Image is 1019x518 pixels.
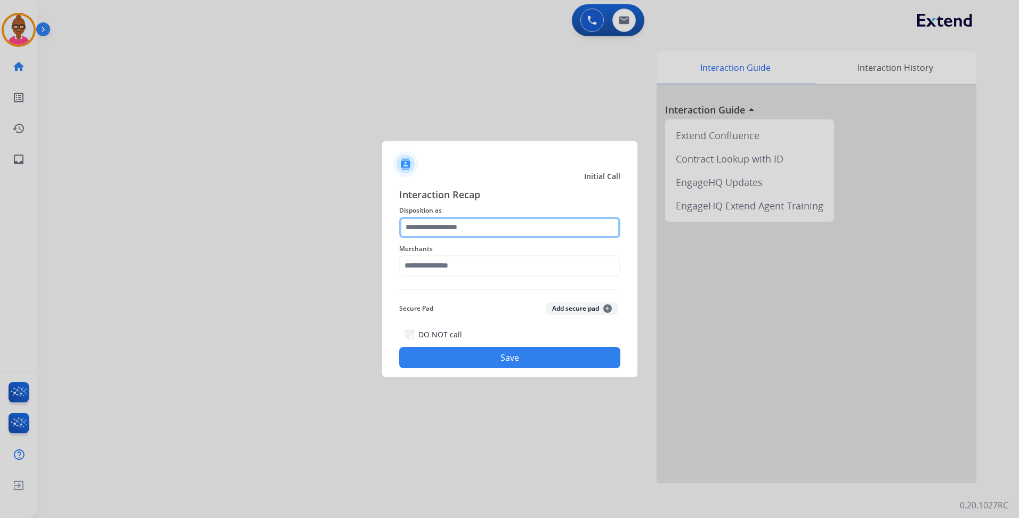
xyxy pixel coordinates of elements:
[399,242,620,255] span: Merchants
[603,304,612,313] span: +
[393,151,418,177] img: contactIcon
[399,302,433,315] span: Secure Pad
[546,302,618,315] button: Add secure pad+
[399,204,620,217] span: Disposition as
[584,171,620,182] span: Initial Call
[399,289,620,290] img: contact-recap-line.svg
[399,187,620,204] span: Interaction Recap
[399,347,620,368] button: Save
[418,329,462,340] label: DO NOT call
[960,499,1008,512] p: 0.20.1027RC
